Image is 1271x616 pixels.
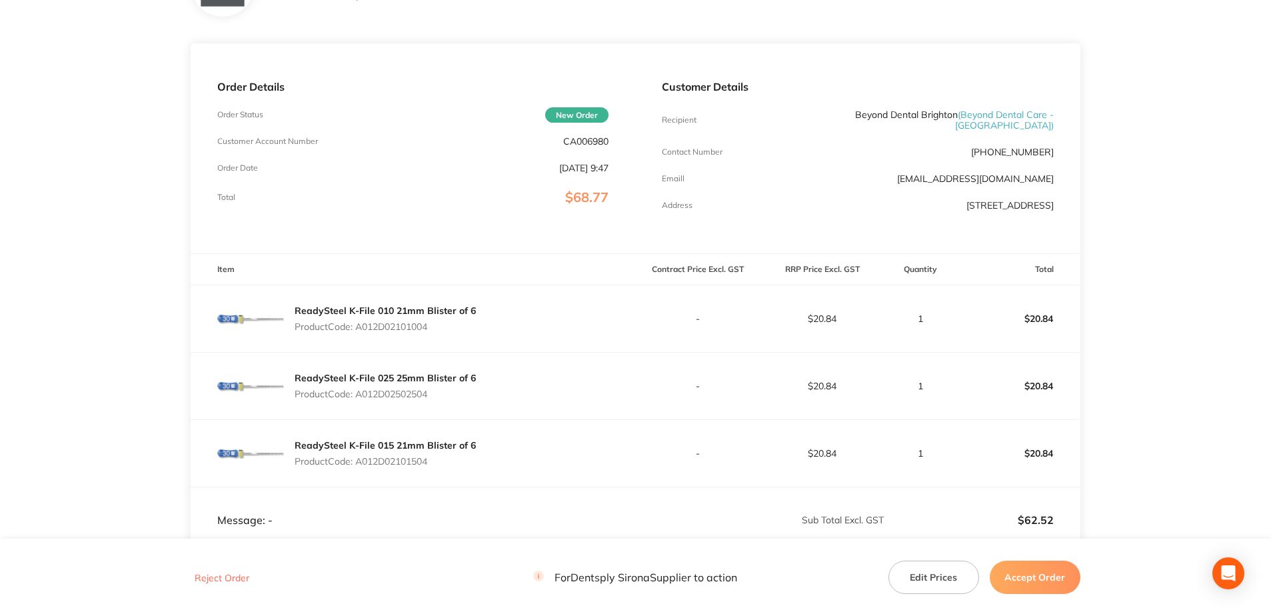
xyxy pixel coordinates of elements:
p: $6.25 [885,537,1054,549]
p: Order Date [217,163,258,173]
p: Customer Account Number [217,137,318,146]
td: Message: - [191,487,635,527]
p: Product Code: A012D02101004 [295,321,476,332]
span: $68.77 [565,189,609,205]
p: Order Details [217,81,609,93]
p: Customer Details [662,81,1053,93]
p: Product Code: A012D02101504 [295,456,476,467]
button: Accept Order [990,561,1080,594]
p: Recipient [662,115,696,125]
button: Reject Order [191,572,253,584]
img: dXdtaTg5bw [217,353,284,419]
p: 1 [885,381,955,391]
p: - [636,381,759,391]
th: Item [191,254,635,285]
p: [DATE] 9:47 [559,163,609,173]
th: Total [956,254,1080,285]
p: $20.84 [956,370,1080,402]
p: Total [217,193,235,202]
a: [EMAIL_ADDRESS][DOMAIN_NAME] [897,173,1054,185]
p: $20.84 [956,437,1080,469]
p: - [636,313,759,324]
p: Address [662,201,692,210]
p: [STREET_ADDRESS] [966,200,1054,211]
p: $20.84 [760,313,884,324]
p: 1 [885,313,955,324]
p: % GST [191,539,884,549]
p: $62.52 [885,514,1054,526]
p: - [636,448,759,459]
a: ReadySteel K-File 015 21mm Blister of 6 [295,439,476,451]
span: New Order [545,107,609,123]
p: [PHONE_NUMBER] [971,147,1054,157]
p: Product Code: A012D02502504 [295,389,476,399]
a: ReadySteel K-File 025 25mm Blister of 6 [295,372,476,384]
p: Emaill [662,174,684,183]
img: em5obG9icA [217,420,284,487]
p: For Dentsply Sirona Supplier to action [533,571,737,584]
span: ( Beyond Dental Care - [GEOGRAPHIC_DATA] ) [955,109,1054,131]
p: $20.84 [760,448,884,459]
img: ZDdlYmZwNA [217,285,284,352]
p: Beyond Dental Brighton [792,109,1054,131]
p: $20.84 [956,303,1080,335]
div: Open Intercom Messenger [1212,557,1244,589]
button: Edit Prices [888,561,979,594]
p: Contact Number [662,147,722,157]
th: RRP Price Excl. GST [760,254,884,285]
p: Sub Total Excl. GST [636,515,884,525]
p: Order Status [217,110,263,119]
a: ReadySteel K-File 010 21mm Blister of 6 [295,305,476,317]
p: 1 [885,448,955,459]
th: Contract Price Excl. GST [635,254,760,285]
th: Quantity [884,254,956,285]
p: CA006980 [563,136,609,147]
p: $20.84 [760,381,884,391]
